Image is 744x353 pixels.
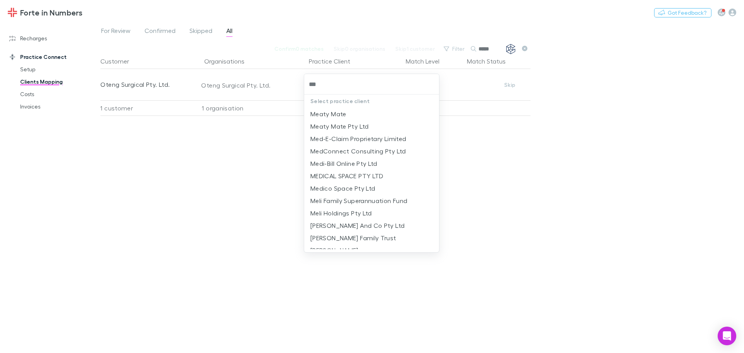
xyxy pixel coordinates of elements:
[304,157,439,170] li: Medi-Bill Online Pty Ltd
[304,207,439,219] li: Meli Holdings Pty Ltd
[304,195,439,207] li: Meli Family Superannuation Fund
[718,327,736,345] div: Open Intercom Messenger
[304,219,439,232] li: [PERSON_NAME] And Co Pty Ltd
[304,95,439,108] p: Select practice client
[304,244,439,257] li: [PERSON_NAME]
[304,120,439,133] li: Meaty Mate Pty Ltd
[304,170,439,182] li: MEDICAL SPACE PTY LTD
[304,232,439,244] li: [PERSON_NAME] Family Trust
[304,133,439,145] li: Med-E-Claim Proprietary Limited
[304,182,439,195] li: Medico Space Pty Ltd
[304,108,439,120] li: Meaty Mate
[304,145,439,157] li: MedConnect Consulting Pty Ltd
